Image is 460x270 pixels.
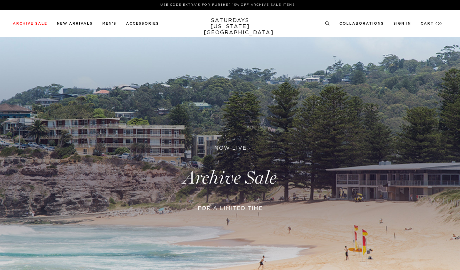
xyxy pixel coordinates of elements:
a: Cart (0) [421,22,442,25]
a: SATURDAYS[US_STATE][GEOGRAPHIC_DATA] [204,18,257,36]
a: Men's [102,22,116,25]
a: Accessories [126,22,159,25]
p: Use Code EXTRA15 for Further 15% Off Archive Sale Items [15,3,440,7]
a: Archive Sale [13,22,47,25]
a: Collaborations [339,22,384,25]
small: 0 [438,22,440,25]
a: New Arrivals [57,22,93,25]
a: Sign In [393,22,411,25]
